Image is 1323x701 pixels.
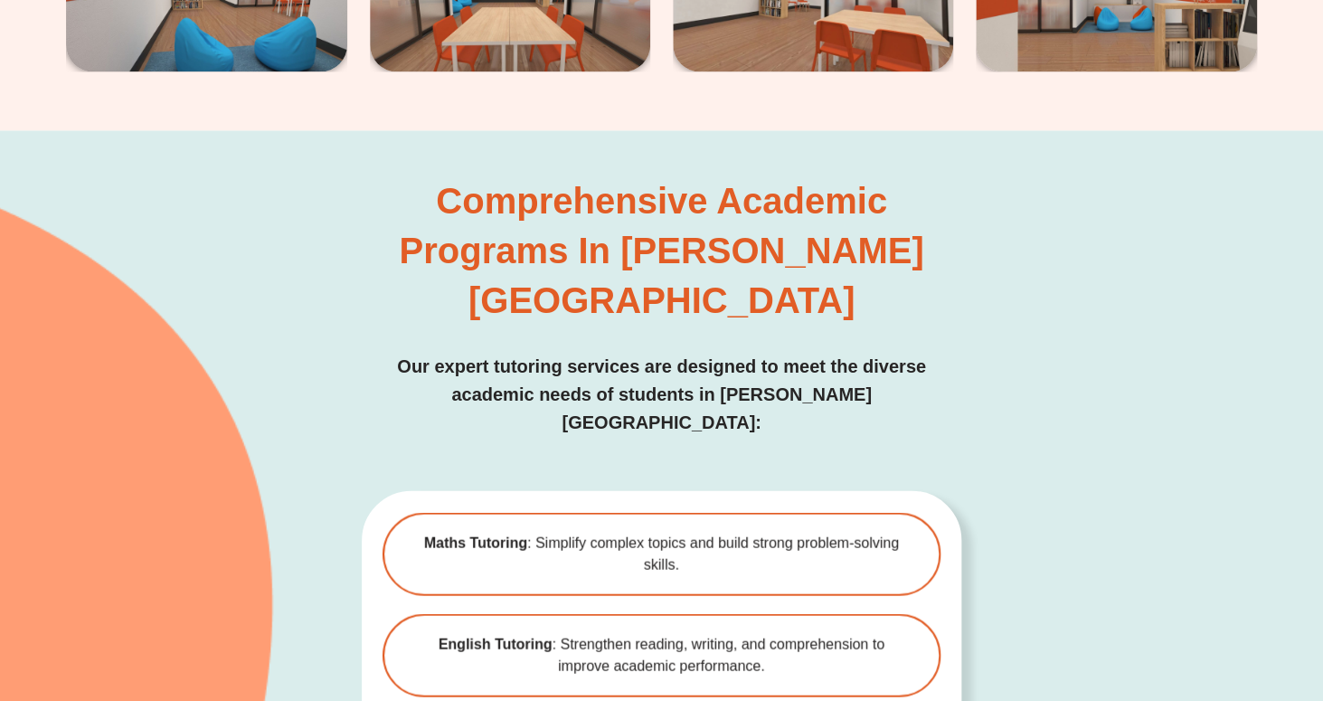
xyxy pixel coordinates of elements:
iframe: Chat Widget [1013,497,1323,701]
b: English Tutoring [439,636,553,651]
h2: Comprehensive Academic Programs in [PERSON_NAME][GEOGRAPHIC_DATA] [362,175,961,325]
b: Maths Tutoring [424,535,527,550]
a: English Tutoring: Strengthen reading, writing, and comprehension to improve academic performance. [383,613,940,696]
span: : Strengthen reading, writing, and comprehension to improve academic performance. [411,633,912,677]
a: Maths Tutoring: Simplify complex topics and build strong problem-solving skills. [383,512,940,595]
p: Our expert tutoring services are designed to meet the diverse academic needs of students in [PERS... [362,352,961,436]
span: : Simplify complex topics and build strong problem-solving skills. [411,532,912,575]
